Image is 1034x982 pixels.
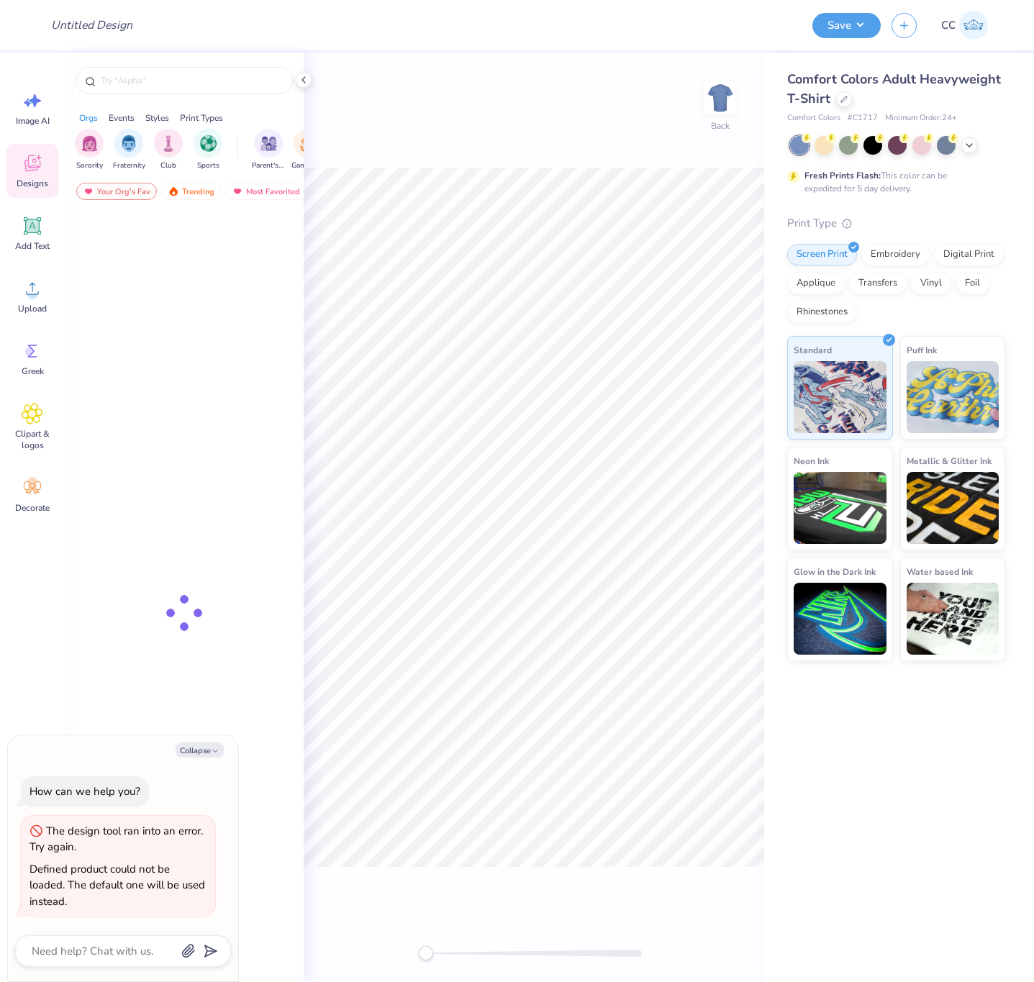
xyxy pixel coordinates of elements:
span: Comfort Colors [787,112,840,124]
div: Back [711,119,730,132]
span: Clipart & logos [9,428,56,451]
span: Comfort Colors Adult Heavyweight T-Shirt [787,71,1001,107]
div: Transfers [849,273,907,294]
span: Designs [17,178,48,189]
div: Screen Print [787,244,857,265]
span: Glow in the Dark Ink [794,564,876,579]
div: Defined product could not be loaded. The default one will be used instead. [30,862,205,909]
span: CC [941,17,956,34]
span: Minimum Order: 24 + [885,112,957,124]
div: Foil [956,273,989,294]
button: filter button [194,129,222,171]
div: filter for Fraternity [113,129,145,171]
img: most_fav.gif [83,186,94,196]
div: Most Favorited [225,183,307,200]
img: most_fav.gif [232,186,243,196]
span: Sorority [76,160,103,171]
div: Styles [145,112,169,124]
img: Water based Ink [907,583,999,655]
div: The design tool ran into an error. Try again. [30,824,203,855]
div: filter for Sports [194,129,222,171]
div: Trending [161,183,221,200]
span: Metallic & Glitter Ink [907,453,992,468]
span: Parent's Weekend [252,160,285,171]
div: filter for Club [154,129,183,171]
img: Glow in the Dark Ink [794,583,886,655]
img: Parent's Weekend Image [260,135,277,152]
span: Image AI [16,115,50,127]
span: Fraternity [113,160,145,171]
img: Club Image [160,135,176,152]
div: Embroidery [861,244,930,265]
span: Club [160,160,176,171]
div: Print Types [180,112,223,124]
img: Metallic & Glitter Ink [907,472,999,544]
span: Game Day [291,160,325,171]
div: Your Org's Fav [76,183,157,200]
div: filter for Game Day [291,129,325,171]
button: Save [812,13,881,38]
img: Sorority Image [81,135,98,152]
button: Collapse [176,742,224,758]
img: Standard [794,361,886,433]
strong: Fresh Prints Flash: [804,170,881,181]
span: Decorate [15,502,50,514]
button: filter button [252,129,285,171]
span: Water based Ink [907,564,973,579]
span: Sports [197,160,219,171]
button: filter button [113,129,145,171]
span: Add Text [15,240,50,252]
img: Back [706,83,735,112]
div: How can we help you? [30,784,140,799]
input: Untitled Design [40,11,145,40]
img: Puff Ink [907,361,999,433]
span: Upload [18,303,47,314]
span: Greek [22,365,44,377]
img: Neon Ink [794,472,886,544]
div: This color can be expedited for 5 day delivery. [804,169,981,195]
div: Rhinestones [787,301,857,323]
div: filter for Sorority [75,129,104,171]
div: Orgs [79,112,98,124]
div: Events [109,112,135,124]
img: trending.gif [168,186,179,196]
button: filter button [291,129,325,171]
button: filter button [154,129,183,171]
button: filter button [75,129,104,171]
span: Puff Ink [907,342,937,358]
div: Applique [787,273,845,294]
span: Neon Ink [794,453,829,468]
span: # C1717 [848,112,878,124]
div: Digital Print [934,244,1004,265]
span: Standard [794,342,832,358]
img: Cyril Cabanete [959,11,988,40]
input: Try "Alpha" [99,73,284,88]
div: Vinyl [911,273,951,294]
div: filter for Parent's Weekend [252,129,285,171]
div: Print Type [787,215,1005,232]
img: Game Day Image [300,135,317,152]
img: Sports Image [200,135,217,152]
div: Accessibility label [419,946,433,960]
img: Fraternity Image [121,135,137,152]
a: CC [935,11,994,40]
